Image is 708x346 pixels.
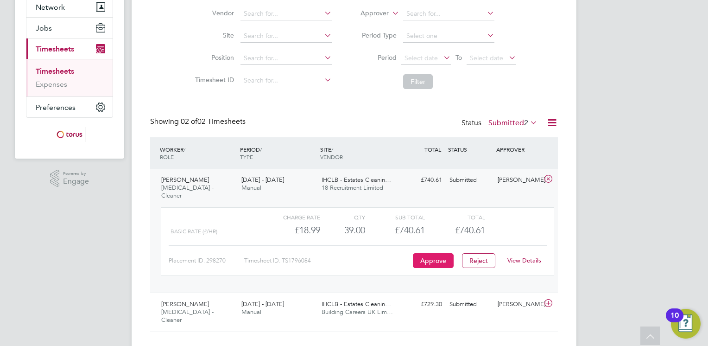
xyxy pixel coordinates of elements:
div: Submitted [446,173,494,188]
span: Jobs [36,24,52,32]
span: 02 of [181,117,197,126]
a: View Details [507,256,541,264]
div: WORKER [158,141,238,165]
label: Period Type [355,31,397,39]
span: / [260,146,262,153]
span: To [453,51,465,64]
span: Powered by [63,170,89,178]
div: Showing [150,117,247,127]
span: Building Careers UK Lim… [322,308,393,316]
button: Timesheets [26,38,113,59]
span: [PERSON_NAME] [161,300,209,308]
input: Search for... [240,74,332,87]
div: £740.61 [365,223,425,238]
div: Timesheet ID: TS1796084 [244,253,411,268]
a: Timesheets [36,67,74,76]
span: Preferences [36,103,76,112]
span: [MEDICAL_DATA] - Cleaner [161,184,214,199]
span: Basic Rate (£/HR) [171,228,217,235]
input: Search for... [240,30,332,43]
div: £18.99 [260,223,320,238]
label: Approver [347,9,389,18]
div: SITE [318,141,398,165]
button: Reject [462,253,495,268]
div: STATUS [446,141,494,158]
label: Submitted [488,118,537,128]
span: IHCLB - Estates Cleanin… [322,176,391,184]
div: £740.61 [398,173,446,188]
span: 2 [524,118,528,128]
span: ROLE [160,153,174,160]
input: Select one [403,30,494,43]
div: Placement ID: 298270 [169,253,244,268]
span: Manual [241,308,261,316]
img: torus-logo-retina.png [53,127,86,142]
span: 18 Recruitment Limited [322,184,383,192]
input: Search for... [240,7,332,20]
span: Select date [470,54,503,62]
div: Charge rate [260,211,320,223]
span: Select date [405,54,438,62]
a: Expenses [36,80,67,89]
a: Go to home page [26,127,113,142]
span: Timesheets [36,45,74,53]
span: VENDOR [320,153,343,160]
span: [PERSON_NAME] [161,176,209,184]
span: TYPE [240,153,253,160]
label: Period [355,53,397,62]
div: Sub Total [365,211,425,223]
input: Search for... [403,7,494,20]
span: IHCLB - Estates Cleanin… [322,300,391,308]
label: Site [192,31,234,39]
span: / [183,146,185,153]
span: Engage [63,178,89,186]
div: 39.00 [320,223,365,238]
div: Submitted [446,297,494,312]
div: Total [425,211,485,223]
div: QTY [320,211,365,223]
button: Jobs [26,18,113,38]
span: TOTAL [424,146,441,153]
div: [PERSON_NAME] [494,297,542,312]
div: Timesheets [26,59,113,96]
div: Status [461,117,539,130]
button: Open Resource Center, 10 new notifications [671,309,701,339]
div: £729.30 [398,297,446,312]
div: APPROVER [494,141,542,158]
div: [PERSON_NAME] [494,173,542,188]
div: 10 [670,315,679,327]
div: PERIOD [238,141,318,165]
label: Timesheet ID [192,76,234,84]
label: Position [192,53,234,62]
span: [DATE] - [DATE] [241,300,284,308]
span: Network [36,3,65,12]
button: Approve [413,253,454,268]
span: [DATE] - [DATE] [241,176,284,184]
button: Preferences [26,97,113,117]
input: Search for... [240,52,332,65]
span: [MEDICAL_DATA] - Cleaner [161,308,214,324]
span: / [331,146,333,153]
span: £740.61 [455,224,485,236]
span: 02 Timesheets [181,117,246,126]
label: Vendor [192,9,234,17]
span: Manual [241,184,261,192]
a: Powered byEngage [50,170,89,187]
button: Filter [403,74,433,89]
